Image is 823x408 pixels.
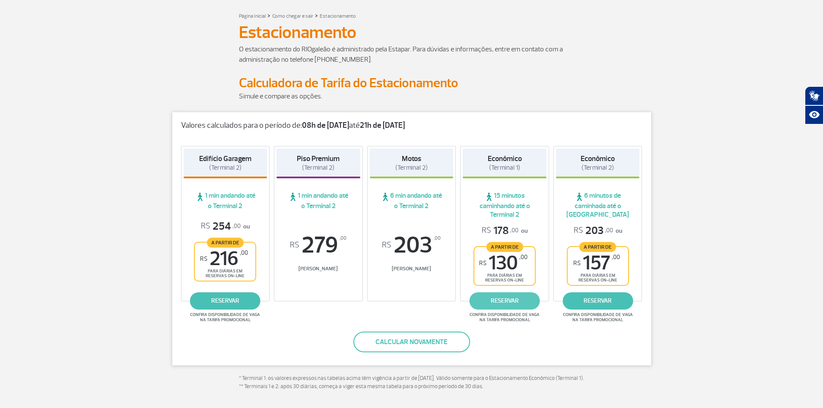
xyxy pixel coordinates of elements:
p: Simule e compare as opções. [239,91,585,101]
p: ou [574,224,622,237]
span: para diárias em reservas on-line [202,269,248,278]
h1: Estacionamento [239,25,585,40]
a: Página Inicial [239,13,266,19]
strong: Econômico [488,154,522,163]
span: para diárias em reservas on-line [482,273,527,283]
button: Abrir tradutor de língua de sinais. [805,86,823,105]
sup: R$ [479,259,486,267]
span: A partir de [207,237,244,247]
span: 279 [276,234,360,257]
sup: ,00 [612,253,620,261]
sup: R$ [573,259,581,267]
sup: ,00 [240,249,248,256]
span: 6 minutos de caminhada até o [GEOGRAPHIC_DATA] [556,191,640,219]
span: 1 min andando até o Terminal 2 [276,191,360,210]
span: (Terminal 1) [489,164,520,172]
a: reservar [190,292,261,310]
span: (Terminal 2) [582,164,614,172]
sup: R$ [290,240,299,250]
strong: 08h de [DATE] [302,120,349,130]
span: (Terminal 2) [209,164,241,172]
strong: Piso Premium [297,154,340,163]
sup: ,00 [519,253,527,261]
span: [PERSON_NAME] [370,266,454,272]
sup: R$ [200,255,207,263]
strong: Econômico [581,154,615,163]
p: * Terminal 1: os valores expressos nas tabelas acima têm vigência a partir de [DATE]. Válido some... [239,374,585,391]
span: 15 minutos caminhando até o Terminal 2 [463,191,547,219]
p: ou [201,220,250,233]
a: > [267,10,270,20]
span: (Terminal 2) [302,164,334,172]
a: Como chegar e sair [272,13,313,19]
sup: ,00 [340,234,346,243]
span: Confira disponibilidade de vaga na tarifa promocional [468,312,541,323]
div: Plugin de acessibilidade da Hand Talk. [805,86,823,124]
strong: Motos [402,154,421,163]
strong: 21h de [DATE] [360,120,405,130]
a: reservar [470,292,540,310]
span: Confira disponibilidade de vaga na tarifa promocional [562,312,634,323]
a: reservar [562,292,633,310]
h2: Calculadora de Tarifa do Estacionamento [239,75,585,91]
span: [PERSON_NAME] [276,266,360,272]
span: 203 [574,224,613,237]
span: 1 min andando até o Terminal 2 [184,191,267,210]
span: 130 [479,253,527,273]
p: ou [482,224,527,237]
sup: R$ [382,240,391,250]
button: Abrir recursos assistivos. [805,105,823,124]
span: 203 [370,234,454,257]
strong: Edifício Garagem [199,154,251,163]
span: Confira disponibilidade de vaga na tarifa promocional [189,312,261,323]
span: (Terminal 2) [395,164,428,172]
span: 157 [573,253,620,273]
span: 178 [482,224,518,237]
span: A partir de [579,242,616,252]
span: 216 [200,249,248,269]
span: 6 min andando até o Terminal 2 [370,191,454,210]
sup: ,00 [434,234,441,243]
p: Valores calculados para o período de: até [181,121,642,130]
button: Calcular novamente [353,332,470,352]
a: > [315,10,318,20]
span: A partir de [486,242,523,252]
a: Estacionamento [320,13,356,19]
span: 254 [201,220,241,233]
p: O estacionamento do RIOgaleão é administrado pela Estapar. Para dúvidas e informações, entre em c... [239,44,585,65]
span: para diárias em reservas on-line [575,273,621,283]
